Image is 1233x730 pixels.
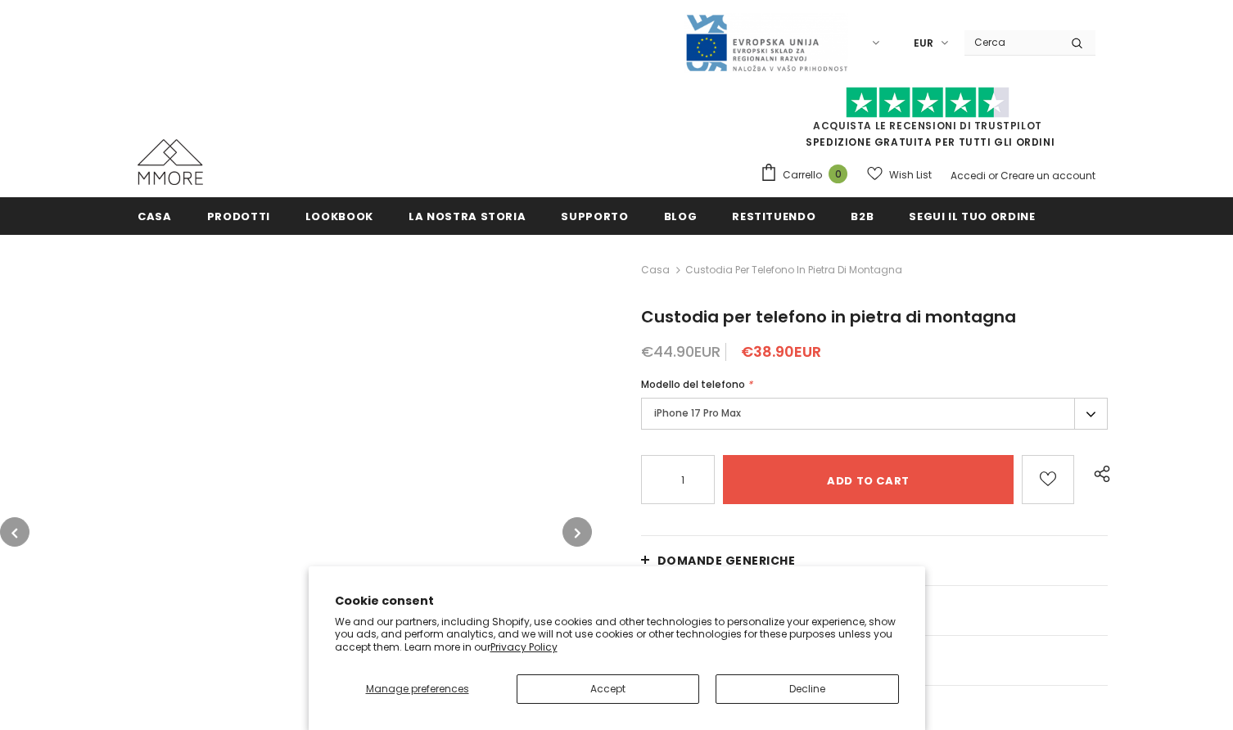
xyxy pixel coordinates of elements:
[641,260,670,280] a: Casa
[657,552,796,569] span: Domande generiche
[305,209,373,224] span: Lookbook
[813,119,1042,133] a: Acquista le recensioni di TrustPilot
[1000,169,1095,182] a: Creare un account
[664,209,698,224] span: Blog
[732,209,815,224] span: Restituendo
[207,209,270,224] span: Prodotti
[305,197,373,234] a: Lookbook
[335,674,500,704] button: Manage preferences
[685,260,902,280] span: Custodia per telefono in pietra di montagna
[732,197,815,234] a: Restituendo
[641,398,1108,430] label: iPhone 17 Pro Max
[867,160,932,189] a: Wish List
[988,169,998,182] span: or
[561,209,628,224] span: supporto
[207,197,270,234] a: Prodotti
[490,640,558,654] a: Privacy Policy
[335,593,899,610] h2: Cookie consent
[741,341,821,362] span: €38.90EUR
[723,455,1014,504] input: Add to cart
[829,164,847,183] span: 0
[641,341,720,362] span: €44.90EUR
[783,167,822,183] span: Carrello
[909,209,1035,224] span: Segui il tuo ordine
[138,209,172,224] span: Casa
[964,30,1059,54] input: Search Site
[684,35,848,49] a: Javni Razpis
[641,377,745,391] span: Modello del telefono
[138,197,172,234] a: Casa
[366,682,469,696] span: Manage preferences
[409,197,526,234] a: La nostra storia
[409,209,526,224] span: La nostra storia
[851,209,874,224] span: B2B
[846,87,1009,119] img: Fidati di Pilot Stars
[914,35,933,52] span: EUR
[138,139,203,185] img: Casi MMORE
[851,197,874,234] a: B2B
[951,169,986,182] a: Accedi
[641,305,1016,328] span: Custodia per telefono in pietra di montagna
[517,674,700,704] button: Accept
[561,197,628,234] a: supporto
[760,94,1095,149] span: SPEDIZIONE GRATUITA PER TUTTI GLI ORDINI
[335,615,899,654] p: We and our partners, including Shopify, use cookies and other technologies to personalize your ex...
[889,167,932,183] span: Wish List
[641,536,1108,585] a: Domande generiche
[716,674,899,704] button: Decline
[684,13,848,73] img: Javni Razpis
[760,163,856,187] a: Carrello 0
[909,197,1035,234] a: Segui il tuo ordine
[664,197,698,234] a: Blog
